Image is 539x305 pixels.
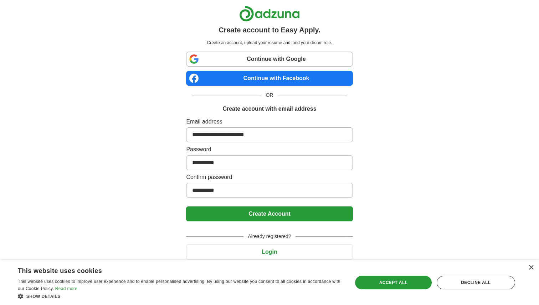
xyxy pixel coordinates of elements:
button: Login [186,244,353,259]
div: This website uses cookies [18,264,325,275]
a: Login [186,249,353,255]
label: Confirm password [186,173,353,182]
span: OR [262,91,278,99]
h1: Create account to Easy Apply. [219,25,320,35]
span: Already registered? [243,233,295,240]
span: Show details [26,294,61,299]
img: Adzuna logo [239,6,300,22]
h1: Create account with email address [222,105,316,113]
a: Read more, opens a new window [55,286,77,291]
label: Password [186,145,353,154]
a: Continue with Google [186,52,353,67]
p: Create an account, upload your resume and land your dream role. [188,40,351,46]
div: Show details [18,293,343,300]
span: This website uses cookies to improve user experience and to enable personalised advertising. By u... [18,279,340,291]
div: Decline all [437,276,515,289]
label: Email address [186,117,353,126]
div: Close [528,265,534,270]
button: Create Account [186,206,353,221]
a: Continue with Facebook [186,71,353,86]
div: Accept all [355,276,431,289]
